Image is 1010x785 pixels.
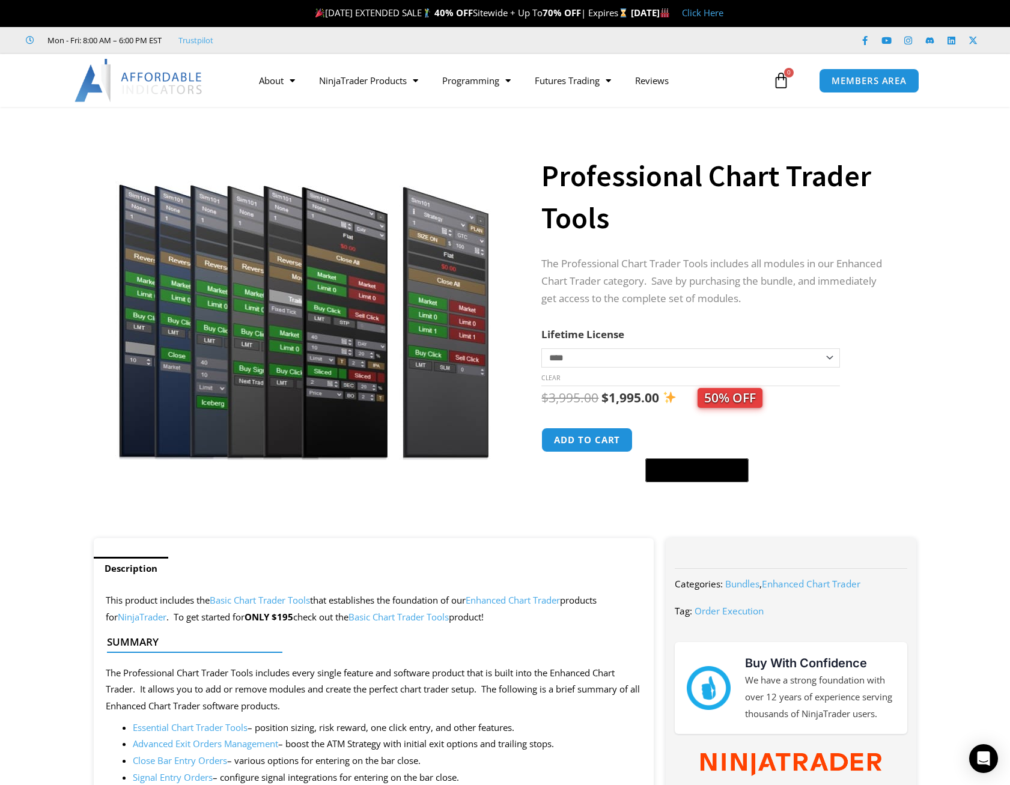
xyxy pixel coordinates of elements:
iframe: Secure express checkout frame [643,426,751,455]
a: Basic Chart Trader Tools [210,594,310,606]
a: Description [94,557,168,580]
span: Tag: [675,605,692,617]
a: Click Here [682,7,723,19]
a: Bundles [725,578,759,590]
span: 0 [784,68,794,77]
iframe: PayPal Message 1 [541,489,892,500]
a: Futures Trading [523,67,623,94]
nav: Menu [247,67,770,94]
a: Trustpilot [178,33,213,47]
bdi: 1,995.00 [601,389,659,406]
span: $ [601,389,609,406]
a: Enhanced Chart Trader [466,594,560,606]
p: The Professional Chart Trader Tools includes all modules in our Enhanced Chart Trader category. S... [541,255,892,308]
h4: Summary [107,636,631,648]
img: 🏭 [660,8,669,17]
strong: 70% OFF [543,7,581,19]
span: , [725,578,860,590]
a: Close Bar Entry Orders [133,754,227,766]
strong: [DATE] [631,7,670,19]
h1: Professional Chart Trader Tools [541,155,892,239]
a: Advanced Exit Orders Management [133,738,278,750]
span: Categories: [675,578,723,590]
button: Buy with GPay [645,458,749,482]
label: Lifetime License [541,327,624,341]
div: Open Intercom Messenger [969,744,998,773]
img: 🎉 [315,8,324,17]
bdi: 3,995.00 [541,389,598,406]
img: ProfessionalToolsBundlePage [111,128,497,460]
span: check out the product! [293,611,484,623]
h3: Buy With Confidence [745,654,895,672]
span: MEMBERS AREA [832,76,907,85]
a: Essential Chart Trader Tools [133,721,248,733]
img: mark thumbs good 43913 | Affordable Indicators – NinjaTrader [687,666,730,709]
a: Enhanced Chart Trader [762,578,860,590]
img: ⌛ [619,8,628,17]
li: – position sizing, risk reward, one click entry, and other features. [133,720,642,736]
img: NinjaTrader Wordmark color RGB | Affordable Indicators – NinjaTrader [701,753,881,776]
a: NinjaTrader [118,611,166,623]
a: Basic Chart Trader Tools [348,611,449,623]
a: Clear options [541,374,560,382]
span: 50% OFF [698,388,762,408]
li: – boost the ATM Strategy with initial exit options and trailing stops. [133,736,642,753]
strong: 40% OFF [434,7,473,19]
img: ✨ [663,391,676,404]
a: Reviews [623,67,681,94]
p: We have a strong foundation with over 12 years of experience serving thousands of NinjaTrader users. [745,672,895,723]
p: The Professional Chart Trader Tools includes every single feature and software product that is bu... [106,665,642,715]
span: Mon - Fri: 8:00 AM – 6:00 PM EST [44,33,162,47]
a: 0 [755,63,808,98]
a: Signal Entry Orders [133,771,213,783]
a: MEMBERS AREA [819,68,919,93]
img: LogoAI | Affordable Indicators – NinjaTrader [75,59,204,102]
strong: ONLY $195 [245,611,293,623]
span: $ [541,389,549,406]
a: Programming [430,67,523,94]
a: NinjaTrader Products [307,67,430,94]
img: 🏌️‍♂️ [422,8,431,17]
span: [DATE] EXTENDED SALE Sitewide + Up To | Expires [312,7,631,19]
a: About [247,67,307,94]
p: This product includes the that establishes the foundation of our products for . To get started for [106,592,642,626]
button: Add to cart [541,428,633,452]
a: Order Execution [695,605,764,617]
li: – various options for entering on the bar close. [133,753,642,769]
